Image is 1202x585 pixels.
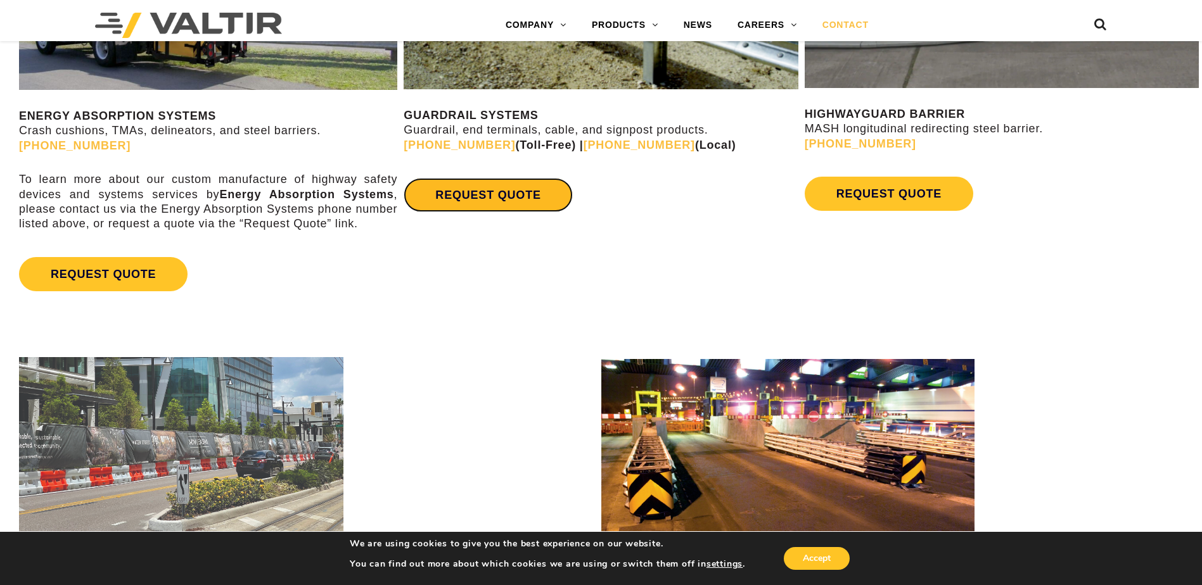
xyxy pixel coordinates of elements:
a: REQUEST QUOTE [19,257,188,291]
a: PRODUCTS [579,13,671,38]
strong: HIGHWAYGUARD BARRIER [805,108,965,120]
strong: GUARDRAIL SYSTEMS [404,109,538,122]
p: Crash cushions, TMAs, delineators, and steel barriers. [19,109,397,153]
button: Accept [784,547,850,570]
strong: (Toll-Free) | (Local) [404,139,736,151]
button: settings [706,558,743,570]
p: Guardrail, end terminals, cable, and signpost products. [404,108,798,153]
img: contact us valtir international [601,358,975,537]
p: MASH longitudinal redirecting steel barrier. [805,107,1199,151]
a: REQUEST QUOTE [404,178,572,212]
strong: ENERGY ABSORPTION SYSTEMS [19,110,216,122]
a: [PHONE_NUMBER] [404,139,515,151]
img: Rentals contact us image [19,357,343,535]
a: CONTACT [810,13,881,38]
p: To learn more about our custom manufacture of highway safety devices and systems services by , pl... [19,172,397,232]
a: [PHONE_NUMBER] [805,137,916,150]
a: NEWS [671,13,725,38]
a: [PHONE_NUMBER] [19,139,131,152]
img: Valtir [95,13,282,38]
a: COMPANY [493,13,579,38]
p: You can find out more about which cookies we are using or switch them off in . [350,558,745,570]
a: CAREERS [725,13,810,38]
p: We are using cookies to give you the best experience on our website. [350,538,745,550]
a: REQUEST QUOTE [805,177,973,211]
a: [PHONE_NUMBER] [584,139,695,151]
strong: Energy Absorption Systems [219,188,393,201]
